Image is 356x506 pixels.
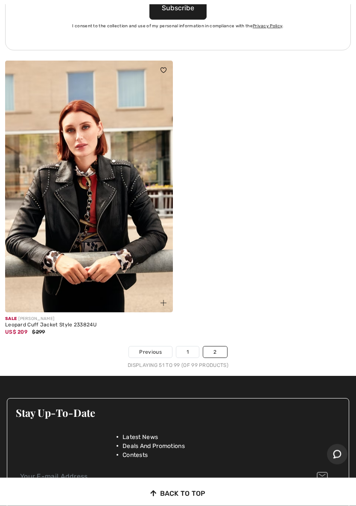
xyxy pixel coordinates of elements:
[253,24,282,29] a: Privacy Policy
[5,316,173,323] div: [PERSON_NAME]
[160,300,166,306] img: plus_v2.svg
[16,468,340,487] input: Your E-mail Address
[72,23,283,30] label: I consent to the collection and use of my personal information in compliance with the .
[5,329,27,335] span: US$ 209
[32,329,45,335] span: $299
[327,444,347,465] iframe: Opens a widget where you can chat to one of our agents
[123,433,158,442] span: Latest News
[160,68,166,73] img: heart_black_full.svg
[123,442,185,451] span: Deals And Promotions
[5,323,173,329] div: Leopard Cuff Jacket Style 233824U
[176,347,199,358] a: 1
[129,347,172,358] a: Previous
[203,347,227,358] a: 2
[139,349,161,356] span: Previous
[5,61,173,313] img: Leopard Cuff Jacket Style 233824U. Black
[5,317,17,322] span: Sale
[16,407,340,419] h3: Stay Up-To-Date
[123,451,148,460] span: Contests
